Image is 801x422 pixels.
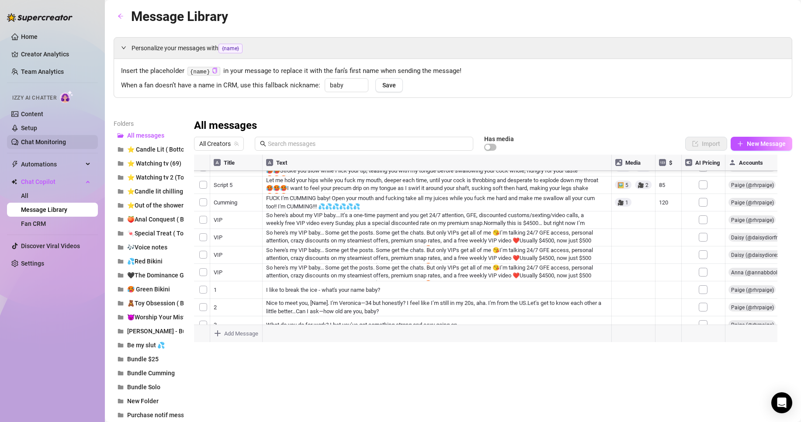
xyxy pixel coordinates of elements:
[114,324,184,338] button: [PERSON_NAME] - Bundle $25
[212,68,218,74] button: Click to Copy
[131,6,228,27] article: Message Library
[121,45,126,50] span: expanded
[234,141,239,146] span: team
[127,202,184,209] span: ⭐Out of the shower
[114,296,184,310] button: 🧸Toy Obsession ( Bottoming )
[118,13,124,19] span: arrow-left
[7,13,73,22] img: logo-BBDzfeDw.svg
[127,174,202,181] span: ⭐ Watching tv 2 (Topping)
[132,43,785,53] span: Personalize your messages with
[127,216,213,223] span: 🍑Anal Conquest ( Bottoming )
[127,370,175,377] span: Bundle Cumming
[114,408,184,422] button: Purchase notif message
[118,272,124,278] span: folder
[11,179,17,185] img: Chat Copilot
[21,125,37,131] a: Setup
[382,82,396,89] span: Save
[118,370,124,376] span: folder
[187,67,220,76] code: {name}
[737,141,743,147] span: plus
[268,139,468,149] input: Search messages
[127,384,160,391] span: Bundle Solo
[118,132,124,138] span: folder-open
[21,175,83,189] span: Chat Copilot
[114,38,792,59] div: Personalize your messages with{name}
[118,174,124,180] span: folder
[771,392,792,413] div: Open Intercom Messenger
[118,188,124,194] span: folder
[118,314,124,320] span: folder
[114,198,184,212] button: ⭐Out of the shower
[114,142,184,156] button: ⭐ Candle Lit ( Bottoming )
[127,286,170,293] span: 🥵 Green Bikini
[114,366,184,380] button: Bundle Cumming
[118,384,124,390] span: folder
[731,137,792,151] button: New Message
[118,216,124,222] span: folder
[127,272,227,279] span: 🖤The Dominance Game ( Topping )
[114,254,184,268] button: 💦Red Bikini
[21,111,43,118] a: Content
[118,328,124,334] span: folder
[212,68,218,73] span: copy
[484,136,514,142] article: Has media
[127,328,210,335] span: [PERSON_NAME] - Bundle $25
[127,412,194,419] span: Purchase notif message
[114,119,184,128] article: Folders
[127,356,159,363] span: Bundle $25
[118,412,124,418] span: folder
[21,242,80,249] a: Discover Viral Videos
[127,230,203,237] span: 🍬Special Treat ( Topping )
[12,94,56,102] span: Izzy AI Chatter
[11,161,18,168] span: thunderbolt
[114,240,184,254] button: 🎶Voice notes
[118,300,124,306] span: folder
[118,230,124,236] span: folder
[685,137,727,151] button: Import
[118,258,124,264] span: folder
[375,78,403,92] button: Save
[118,146,124,152] span: folder
[127,398,159,405] span: New Folder
[747,140,786,147] span: New Message
[21,157,83,171] span: Automations
[127,188,214,195] span: ⭐Candle lit chilling ( Topping )
[127,342,165,349] span: Be my slut 💦
[127,146,202,153] span: ⭐ Candle Lit ( Bottoming )
[118,244,124,250] span: folder
[218,44,243,53] span: {name}
[114,212,184,226] button: 🍑Anal Conquest ( Bottoming )
[114,170,184,184] button: ⭐ Watching tv 2 (Topping)
[21,33,38,40] a: Home
[21,68,64,75] a: Team Analytics
[118,356,124,362] span: folder
[114,394,184,408] button: New Folder
[114,156,184,170] button: ⭐ Watching tv (69)
[118,398,124,404] span: folder
[118,286,124,292] span: folder
[127,244,167,251] span: 🎶Voice notes
[118,202,124,208] span: folder
[127,132,164,139] span: All messages
[114,338,184,352] button: Be my slut 💦
[127,258,163,265] span: 💦Red Bikini
[21,138,66,145] a: Chat Monitoring
[114,282,184,296] button: 🥵 Green Bikini
[260,141,266,147] span: search
[21,260,44,267] a: Settings
[114,268,184,282] button: 🖤The Dominance Game ( Topping )
[114,128,184,142] button: All messages
[127,314,197,321] span: 😈Worship Your Mistress
[21,47,91,61] a: Creator Analytics
[21,192,28,199] a: All
[118,160,124,166] span: folder
[114,184,184,198] button: ⭐Candle lit chilling ( Topping )
[127,160,181,167] span: ⭐ Watching tv (69)
[114,310,184,324] button: 😈Worship Your Mistress
[118,342,124,348] span: folder
[60,90,73,103] img: AI Chatter
[194,119,257,133] h3: All messages
[127,300,213,307] span: 🧸Toy Obsession ( Bottoming )
[21,206,67,213] a: Message Library
[114,226,184,240] button: 🍬Special Treat ( Topping )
